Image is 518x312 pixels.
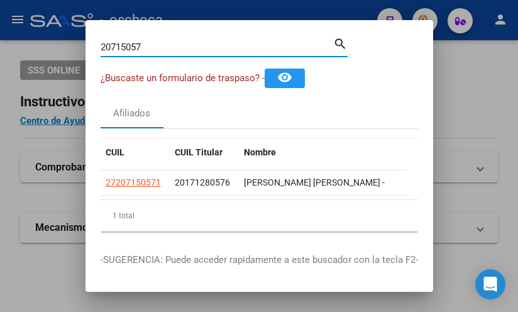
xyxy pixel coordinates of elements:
[244,147,276,157] span: Nombre
[277,70,292,85] mat-icon: remove_red_eye
[239,139,490,166] datatable-header-cell: Nombre
[244,175,485,190] div: [PERSON_NAME] [PERSON_NAME] -
[175,147,223,157] span: CUIL Titular
[333,35,348,50] mat-icon: search
[101,253,418,267] p: -SUGERENCIA: Puede acceder rapidamente a este buscador con la tecla F2-
[101,200,418,231] div: 1 total
[475,269,505,299] div: Open Intercom Messenger
[106,147,124,157] span: CUIL
[101,72,265,84] span: ¿Buscaste un formulario de traspaso? -
[170,139,239,166] datatable-header-cell: CUIL Titular
[175,177,230,187] span: 20171280576
[101,139,170,166] datatable-header-cell: CUIL
[106,177,161,187] span: 27207150571
[113,106,150,121] div: Afiliados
